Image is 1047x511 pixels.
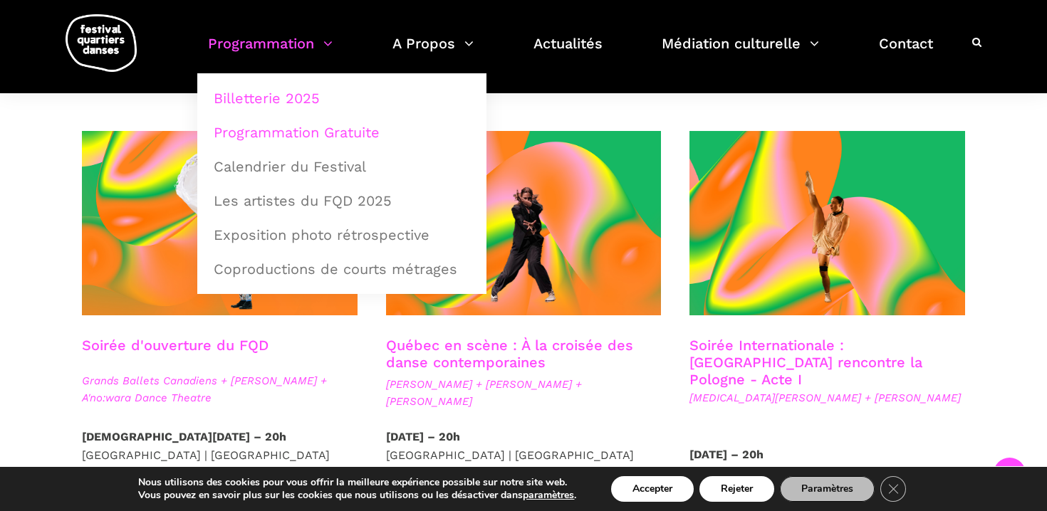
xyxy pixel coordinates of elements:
[392,31,474,73] a: A Propos
[82,428,358,464] p: [GEOGRAPHIC_DATA] | [GEOGRAPHIC_DATA]
[879,31,933,73] a: Contact
[82,430,286,443] strong: [DEMOGRAPHIC_DATA][DATE] – 20h
[386,428,662,464] p: [GEOGRAPHIC_DATA] | [GEOGRAPHIC_DATA]
[82,337,269,354] a: Soirée d'ouverture du FQD
[386,430,460,443] strong: [DATE] – 20h
[611,476,694,502] button: Accepter
[533,31,603,73] a: Actualités
[689,446,965,482] p: [GEOGRAPHIC_DATA] | [GEOGRAPHIC_DATA]
[880,476,906,502] button: Close GDPR Cookie Banner
[386,376,662,410] span: [PERSON_NAME] + [PERSON_NAME] + [PERSON_NAME]
[138,476,576,489] p: Nous utilisons des cookies pour vous offrir la meilleure expérience possible sur notre site web.
[208,31,333,73] a: Programmation
[138,489,576,502] p: Vous pouvez en savoir plus sur les cookies que nous utilisons ou les désactiver dans .
[82,372,358,406] span: Grands Ballets Canadiens + [PERSON_NAME] + A'no:wara Dance Theatre
[205,82,479,115] a: Billetterie 2025
[662,31,819,73] a: Médiation culturelle
[205,116,479,149] a: Programmation Gratuite
[689,448,764,461] strong: [DATE] – 20h
[386,337,633,371] a: Québec en scène : À la croisée des danse contemporaines
[205,253,479,285] a: Coproductions de courts métrages
[689,337,922,388] a: Soirée Internationale : [GEOGRAPHIC_DATA] rencontre la Pologne - Acte I
[205,218,479,251] a: Exposition photo rétrospective
[699,476,774,502] button: Rejeter
[523,489,574,502] button: paramètres
[205,150,479,183] a: Calendrier du Festival
[689,389,965,406] span: [MEDICAL_DATA][PERSON_NAME] + [PERSON_NAME]
[780,476,875,502] button: Paramètres
[66,14,137,72] img: logo-fqd-med
[205,184,479,217] a: Les artistes du FQD 2025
